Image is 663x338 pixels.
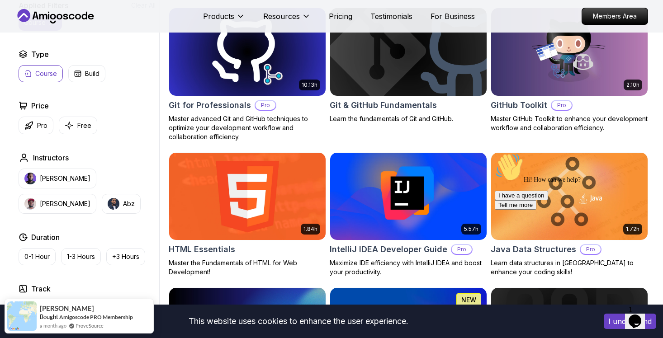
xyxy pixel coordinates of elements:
button: Course [19,65,63,82]
button: instructor imgAbz [102,194,141,214]
p: +3 Hours [112,252,139,261]
button: +3 Hours [106,248,145,265]
button: 1-3 Hours [61,248,101,265]
h2: HTML Essentials [169,243,235,256]
button: Products [203,11,245,29]
p: 0-1 Hour [24,252,50,261]
p: Master advanced Git and GitHub techniques to optimize your development workflow and collaboration... [169,114,326,141]
h2: Git & GitHub Fundamentals [330,99,437,112]
a: Members Area [582,8,648,25]
h2: Price [31,100,49,111]
p: 5.57h [464,225,478,233]
img: Git & GitHub Fundamentals card [330,8,487,96]
a: For Business [431,11,475,22]
button: instructor img[PERSON_NAME] [19,169,96,188]
p: Learn the fundamentals of Git and GitHub. [330,114,487,123]
img: instructor img [24,198,36,210]
p: Pro [452,245,472,254]
iframe: chat widget [491,149,654,297]
p: Build [85,69,99,78]
p: Abz [123,199,135,208]
button: Pro [19,117,53,134]
img: IntelliJ IDEA Developer Guide card [330,153,487,240]
a: Testimonials [370,11,412,22]
p: Free [77,121,91,130]
p: Pro [552,101,572,110]
span: a month ago [40,322,66,329]
button: Accept cookies [604,314,656,329]
img: GitHub Toolkit card [491,8,648,96]
p: 10.13h [302,81,317,89]
img: HTML Essentials card [165,150,329,242]
p: [PERSON_NAME] [40,174,90,183]
h2: Java Data Structures [491,243,576,256]
a: HTML Essentials card1.84hHTML EssentialsMaster the Fundamentals of HTML for Web Development! [169,152,326,277]
h2: Track [31,283,51,294]
img: provesource social proof notification image [7,301,37,331]
img: :wave: [4,4,33,33]
h2: Git for Professionals [169,99,251,112]
p: Pro [37,121,47,130]
a: IntelliJ IDEA Developer Guide card5.57hIntelliJ IDEA Developer GuideProMaximize IDE efficiency wi... [330,152,487,277]
span: Hi! How can we help? [4,27,90,34]
button: I have a question [4,42,57,51]
p: Course [35,69,57,78]
a: Pricing [329,11,352,22]
p: Learn data structures in [GEOGRAPHIC_DATA] to enhance your coding skills! [491,258,648,277]
p: Products [203,11,234,22]
h2: Instructors [33,152,69,163]
p: Resources [263,11,300,22]
p: 1.84h [303,225,317,233]
h2: Type [31,49,49,60]
div: 👋Hi! How can we help?I have a questionTell me more [4,4,166,61]
button: Tell me more [4,51,45,61]
h2: IntelliJ IDEA Developer Guide [330,243,447,256]
p: Members Area [582,8,648,24]
span: Bought [40,313,58,320]
a: Git & GitHub Fundamentals cardGit & GitHub FundamentalsLearn the fundamentals of Git and GitHub. [330,8,487,123]
iframe: chat widget [625,302,654,329]
button: 0-1 Hour [19,248,56,265]
button: Resources [263,11,311,29]
button: instructor img[PERSON_NAME] [19,194,96,214]
a: GitHub Toolkit card2.10hGitHub ToolkitProMaster GitHub Toolkit to enhance your development workfl... [491,8,648,132]
p: 1-3 Hours [67,252,95,261]
p: [PERSON_NAME] [40,199,90,208]
a: Java Data Structures card1.72hJava Data StructuresProLearn data structures in [GEOGRAPHIC_DATA] t... [491,152,648,277]
img: instructor img [108,198,119,210]
a: Amigoscode PRO Membership [59,314,133,320]
p: Master GitHub Toolkit to enhance your development workflow and collaboration efficiency. [491,114,648,132]
img: instructor img [24,173,36,184]
a: ProveSource [76,322,104,329]
div: This website uses cookies to enhance the user experience. [7,311,590,331]
h2: GitHub Toolkit [491,99,547,112]
button: Build [68,65,105,82]
p: Pro [256,101,275,110]
img: Git for Professionals card [169,8,326,96]
p: Master the Fundamentals of HTML for Web Development! [169,258,326,277]
button: Free [59,117,97,134]
a: Git for Professionals card10.13hGit for ProfessionalsProMaster advanced Git and GitHub techniques... [169,8,326,141]
p: Maximize IDE efficiency with IntelliJ IDEA and boost your productivity. [330,258,487,277]
h2: Duration [31,232,60,243]
p: 2.10h [626,81,639,89]
p: NEW [461,296,476,305]
span: [PERSON_NAME] [40,305,94,312]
